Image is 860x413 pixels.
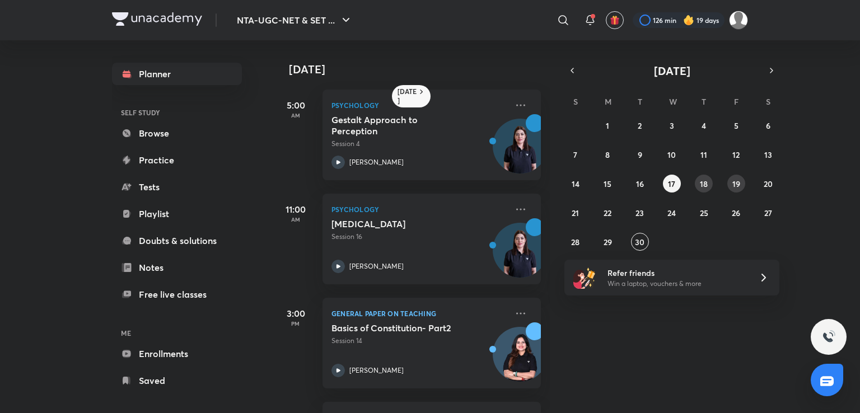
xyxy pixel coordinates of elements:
img: referral [573,266,596,289]
p: [PERSON_NAME] [349,157,404,167]
abbr: September 3, 2025 [670,120,674,131]
h5: Basics of Constitution- Part2 [331,322,471,334]
abbr: September 4, 2025 [702,120,706,131]
button: September 5, 2025 [727,116,745,134]
button: September 30, 2025 [631,233,649,251]
p: AM [273,216,318,223]
button: September 6, 2025 [759,116,777,134]
button: September 18, 2025 [695,175,713,193]
a: Browse [112,122,242,144]
a: Doubts & solutions [112,229,242,252]
img: avatar [610,15,620,25]
button: September 1, 2025 [599,116,616,134]
abbr: Friday [734,96,739,107]
img: Avatar [493,229,547,283]
abbr: September 1, 2025 [606,120,609,131]
a: Company Logo [112,12,202,29]
p: [PERSON_NAME] [349,261,404,271]
button: September 19, 2025 [727,175,745,193]
abbr: Monday [605,96,611,107]
button: September 25, 2025 [695,204,713,222]
a: Playlist [112,203,242,225]
abbr: September 28, 2025 [571,237,579,247]
button: September 29, 2025 [599,233,616,251]
button: September 7, 2025 [567,146,585,163]
button: September 16, 2025 [631,175,649,193]
button: September 24, 2025 [663,204,681,222]
img: ttu [822,330,835,344]
abbr: Tuesday [638,96,642,107]
abbr: September 6, 2025 [766,120,770,131]
button: September 14, 2025 [567,175,585,193]
a: Enrollments [112,342,242,365]
abbr: September 9, 2025 [638,149,642,160]
a: Practice [112,149,242,171]
a: Planner [112,63,242,85]
h6: SELF STUDY [112,103,242,122]
abbr: September 18, 2025 [700,179,708,189]
button: September 21, 2025 [567,204,585,222]
img: Avatar [493,125,547,179]
button: [DATE] [580,63,764,78]
abbr: September 5, 2025 [734,120,739,131]
button: September 28, 2025 [567,233,585,251]
span: [DATE] [654,63,690,78]
button: September 3, 2025 [663,116,681,134]
abbr: September 22, 2025 [604,208,611,218]
abbr: Wednesday [669,96,677,107]
p: Win a laptop, vouchers & more [607,279,745,289]
button: avatar [606,11,624,29]
abbr: September 16, 2025 [636,179,644,189]
p: Session 16 [331,232,507,242]
button: September 2, 2025 [631,116,649,134]
a: Tests [112,176,242,198]
h5: Gestalt Approach to Perception [331,114,471,137]
abbr: September 11, 2025 [700,149,707,160]
h6: ME [112,323,242,342]
h5: 5:00 [273,98,318,112]
img: Avatar [493,333,547,387]
p: PM [273,320,318,327]
abbr: Sunday [573,96,578,107]
button: September 15, 2025 [599,175,616,193]
p: AM [273,112,318,119]
h5: 3:00 [273,307,318,320]
abbr: September 7, 2025 [573,149,577,160]
abbr: September 19, 2025 [732,179,740,189]
abbr: September 17, 2025 [668,179,675,189]
button: September 4, 2025 [695,116,713,134]
a: Notes [112,256,242,279]
h6: Refer friends [607,267,745,279]
p: [PERSON_NAME] [349,365,404,376]
button: September 22, 2025 [599,204,616,222]
abbr: September 26, 2025 [732,208,740,218]
abbr: September 29, 2025 [604,237,612,247]
h5: 11:00 [273,203,318,216]
abbr: September 13, 2025 [764,149,772,160]
abbr: September 2, 2025 [638,120,642,131]
p: Psychology [331,203,507,216]
img: streak [683,15,694,26]
abbr: September 25, 2025 [700,208,708,218]
button: September 13, 2025 [759,146,777,163]
abbr: September 27, 2025 [764,208,772,218]
abbr: September 24, 2025 [667,208,676,218]
img: Company Logo [112,12,202,26]
button: September 12, 2025 [727,146,745,163]
abbr: Thursday [702,96,706,107]
abbr: September 23, 2025 [635,208,644,218]
h6: [DATE] [398,87,417,105]
a: Free live classes [112,283,242,306]
button: NTA-UGC-NET & SET ... [230,9,359,31]
button: September 11, 2025 [695,146,713,163]
h4: [DATE] [289,63,552,76]
button: September 27, 2025 [759,204,777,222]
button: September 23, 2025 [631,204,649,222]
img: Atia khan [729,11,748,30]
h5: Personality Disorders [331,218,471,229]
button: September 17, 2025 [663,175,681,193]
p: Session 14 [331,336,507,346]
button: September 20, 2025 [759,175,777,193]
abbr: Saturday [766,96,770,107]
abbr: September 20, 2025 [764,179,773,189]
